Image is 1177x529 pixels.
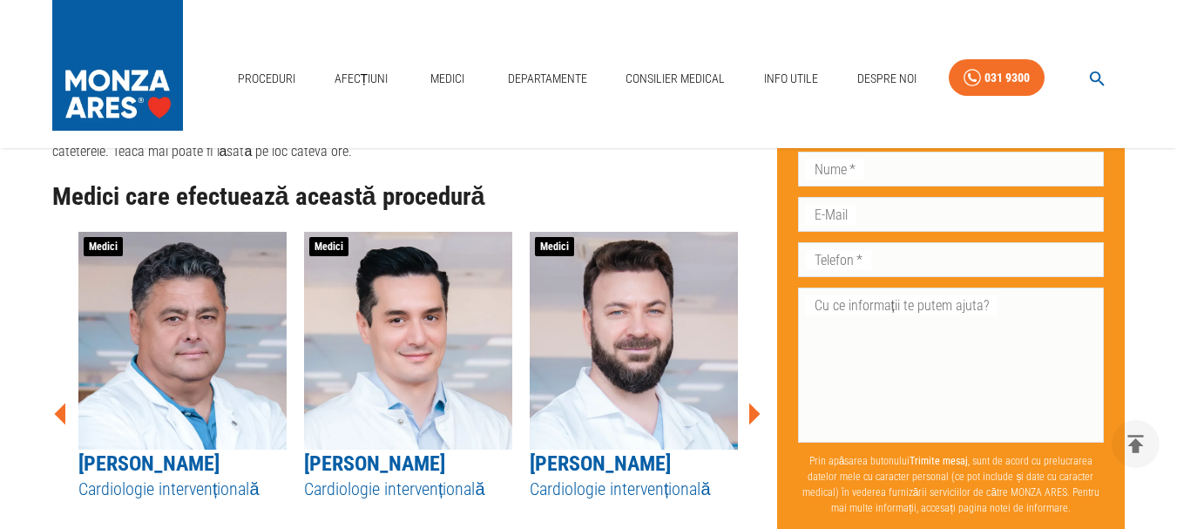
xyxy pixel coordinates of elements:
[501,61,594,97] a: Departamente
[304,451,445,476] a: [PERSON_NAME]
[757,61,825,97] a: Info Utile
[328,61,396,97] a: Afecțiuni
[535,237,574,256] span: Medici
[304,478,512,501] h5: Cardiologie intervențională
[84,237,123,256] span: Medici
[530,478,738,501] h5: Cardiologie intervențională
[52,183,763,211] h2: Medici care efectuează această procedură
[420,61,476,97] a: Medici
[850,61,923,97] a: Despre Noi
[798,446,1105,523] p: Prin apăsarea butonului , sunt de acord cu prelucrarea datelor mele cu caracter personal (ce pot ...
[530,451,671,476] a: [PERSON_NAME]
[984,67,1030,89] div: 031 9300
[78,478,287,501] h5: Cardiologie intervențională
[309,237,348,256] span: Medici
[949,59,1045,97] a: 031 9300
[78,451,220,476] a: [PERSON_NAME]
[1112,420,1160,468] button: delete
[910,455,968,467] b: Trimite mesaj
[619,61,732,97] a: Consilier Medical
[231,61,302,97] a: Proceduri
